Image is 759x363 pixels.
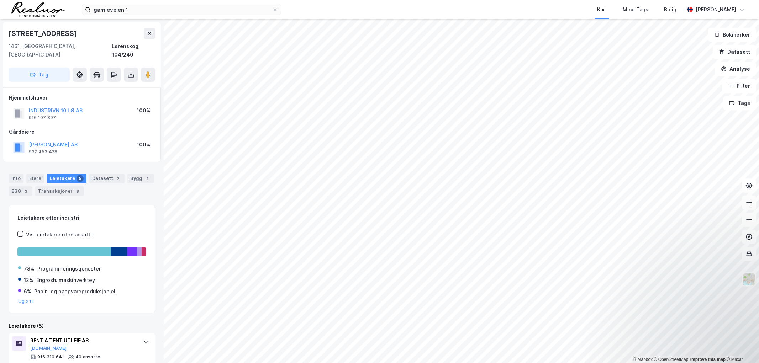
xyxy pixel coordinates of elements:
[127,174,154,183] div: Bygg
[29,149,57,155] div: 932 453 428
[9,28,78,39] div: [STREET_ADDRESS]
[35,186,84,196] div: Transaksjoner
[30,336,136,345] div: RENT A TENT UTLEIE AS
[36,276,95,284] div: Engrosh. maskinverktøy
[9,186,32,196] div: ESG
[715,62,756,76] button: Analyse
[742,273,756,286] img: Z
[24,265,35,273] div: 78%
[9,174,23,183] div: Info
[9,322,155,330] div: Leietakere (5)
[18,299,34,304] button: Og 2 til
[723,96,756,110] button: Tags
[623,5,648,14] div: Mine Tags
[74,188,81,195] div: 8
[664,5,676,14] div: Bolig
[696,5,736,14] div: [PERSON_NAME]
[654,357,689,362] a: OpenStreetMap
[9,94,155,102] div: Hjemmelshaver
[26,230,94,239] div: Vis leietakere uten ansatte
[29,115,56,121] div: 916 107 897
[22,188,30,195] div: 3
[89,174,125,183] div: Datasett
[9,68,70,82] button: Tag
[722,79,756,93] button: Filter
[144,175,151,182] div: 1
[91,4,272,15] input: Søk på adresse, matrikkel, gårdeiere, leietakere eller personer
[24,287,31,296] div: 6%
[75,354,100,360] div: 40 ansatte
[26,174,44,183] div: Eiere
[24,276,33,284] div: 12%
[713,45,756,59] button: Datasett
[633,357,653,362] a: Mapbox
[112,42,155,59] div: Lørenskog, 104/240
[30,346,67,351] button: [DOMAIN_NAME]
[137,140,151,149] div: 100%
[17,214,146,222] div: Leietakere etter industri
[597,5,607,14] div: Kart
[9,42,112,59] div: 1461, [GEOGRAPHIC_DATA], [GEOGRAPHIC_DATA]
[690,357,726,362] a: Improve this map
[47,174,86,183] div: Leietakere
[34,287,117,296] div: Papir- og pappvareproduksjon el.
[9,128,155,136] div: Gårdeiere
[137,106,151,115] div: 100%
[37,354,64,360] div: 916 310 641
[37,265,101,273] div: Programmeringstjenester
[708,28,756,42] button: Bokmerker
[115,175,122,182] div: 2
[11,2,65,17] img: realnor-logo.934646d98de889bb5806.png
[77,175,84,182] div: 5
